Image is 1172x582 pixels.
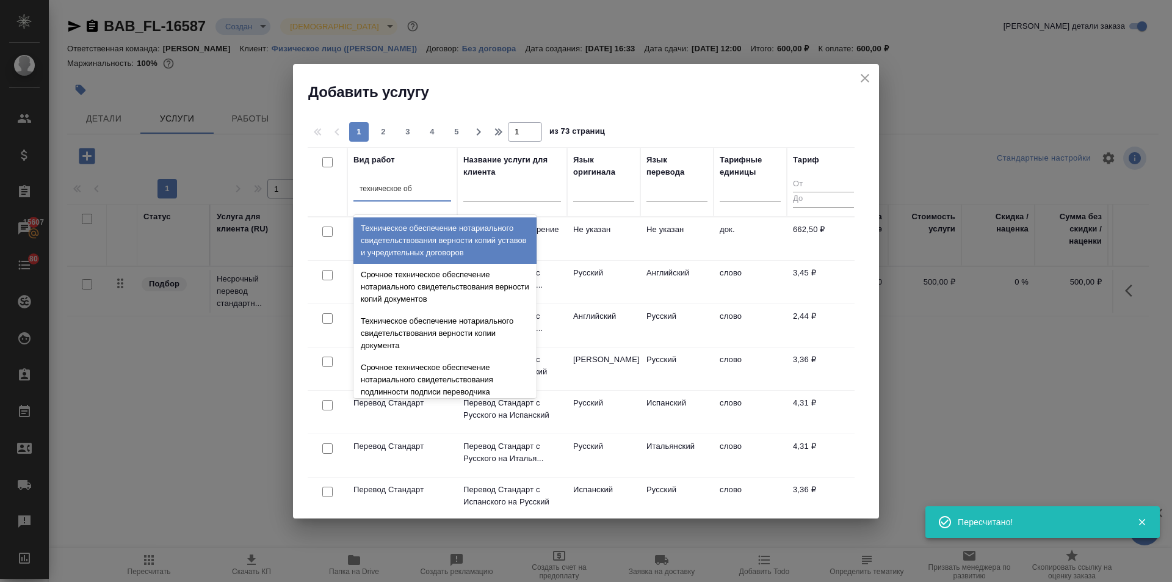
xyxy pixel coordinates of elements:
[958,516,1119,528] div: Пересчитано!
[787,261,860,304] td: 3,45 ₽
[549,124,605,142] span: из 73 страниц
[567,261,640,304] td: Русский
[787,304,860,347] td: 2,44 ₽
[787,391,860,434] td: 4,31 ₽
[422,126,442,138] span: 4
[573,154,634,178] div: Язык оригинала
[567,347,640,390] td: [PERSON_NAME]
[567,434,640,477] td: Русский
[398,122,418,142] button: 3
[353,310,537,357] div: Техническое обеспечение нотариального свидетельствования верности копии документа
[714,347,787,390] td: слово
[640,261,714,304] td: Английский
[787,217,860,260] td: 662,50 ₽
[567,217,640,260] td: Не указан
[567,391,640,434] td: Русский
[640,434,714,477] td: Итальянский
[793,177,854,192] input: От
[714,261,787,304] td: слово
[353,440,451,453] p: Перевод Стандарт
[646,154,707,178] div: Язык перевода
[714,478,787,520] td: слово
[422,122,442,142] button: 4
[640,304,714,347] td: Русский
[374,126,393,138] span: 2
[353,484,451,496] p: Перевод Стандарт
[720,154,781,178] div: Тарифные единицы
[856,69,874,87] button: close
[640,391,714,434] td: Испанский
[398,126,418,138] span: 3
[787,434,860,477] td: 4,31 ₽
[640,347,714,390] td: Русский
[714,304,787,347] td: слово
[353,397,451,409] p: Перевод Стандарт
[308,82,879,102] h2: Добавить услугу
[1129,517,1154,528] button: Закрыть
[374,122,393,142] button: 2
[463,440,561,465] p: Перевод Стандарт с Русского на Италья...
[714,217,787,260] td: док.
[463,154,561,178] div: Название услуги для клиента
[463,397,561,421] p: Перевод Стандарт с Русского на Испанский
[447,126,466,138] span: 5
[714,434,787,477] td: слово
[640,478,714,520] td: Русский
[353,217,537,264] div: Техническое обеспечение нотариального свидетельствования верности копий уставов и учредительных д...
[567,304,640,347] td: Английский
[714,391,787,434] td: слово
[793,192,854,207] input: До
[353,154,395,166] div: Вид работ
[463,484,561,508] p: Перевод Стандарт с Испанского на Русский
[447,122,466,142] button: 5
[787,347,860,390] td: 3,36 ₽
[353,357,537,403] div: Срочное техническое обеспечение нотариального свидетельствования подлинности подписи переводчика
[787,478,860,520] td: 3,36 ₽
[567,478,640,520] td: Испанский
[353,264,537,310] div: Срочное техническое обеспечение нотариального свидетельствования верности копий документов
[640,217,714,260] td: Не указан
[793,154,819,166] div: Тариф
